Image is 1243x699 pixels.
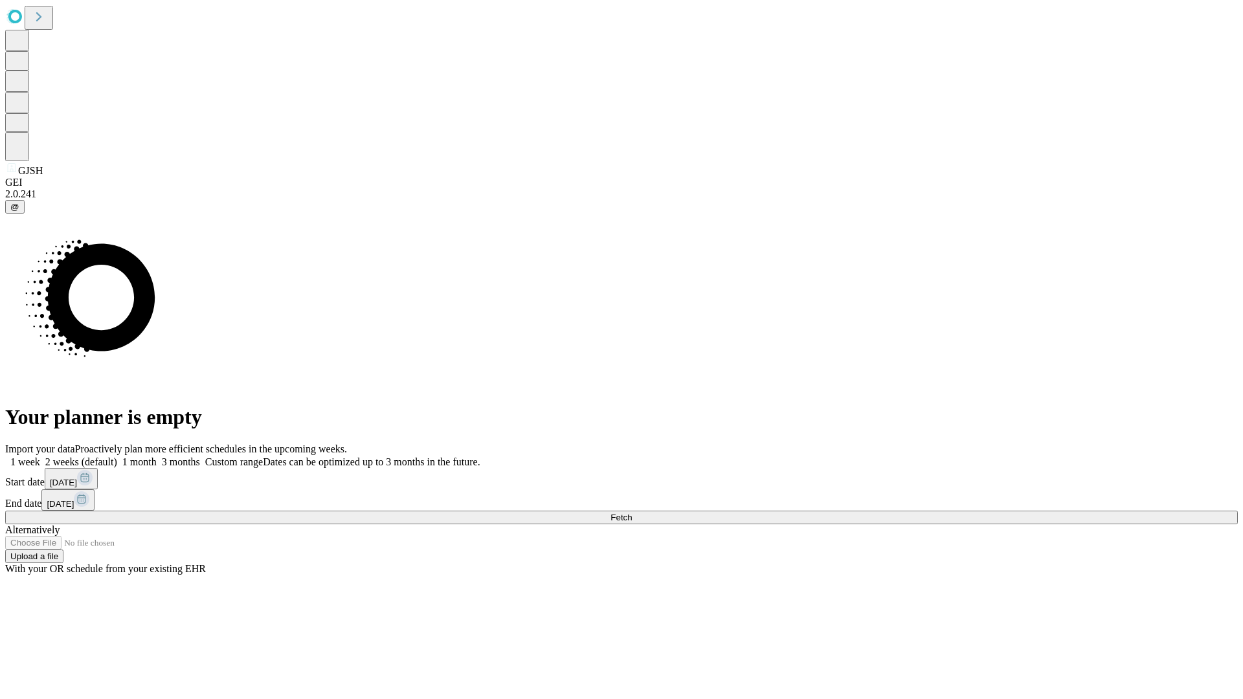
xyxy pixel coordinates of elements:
button: Upload a file [5,549,63,563]
div: End date [5,489,1238,511]
span: Import your data [5,443,75,454]
button: Fetch [5,511,1238,524]
span: Custom range [205,456,263,467]
span: Dates can be optimized up to 3 months in the future. [263,456,480,467]
span: With your OR schedule from your existing EHR [5,563,206,574]
button: [DATE] [45,468,98,489]
span: [DATE] [50,478,77,487]
span: GJSH [18,165,43,176]
span: 1 month [122,456,157,467]
span: Fetch [610,513,632,522]
span: 2 weeks (default) [45,456,117,467]
span: @ [10,202,19,212]
span: 3 months [162,456,200,467]
button: @ [5,200,25,214]
span: 1 week [10,456,40,467]
h1: Your planner is empty [5,405,1238,429]
div: 2.0.241 [5,188,1238,200]
span: Alternatively [5,524,60,535]
button: [DATE] [41,489,95,511]
span: [DATE] [47,499,74,509]
div: GEI [5,177,1238,188]
span: Proactively plan more efficient schedules in the upcoming weeks. [75,443,347,454]
div: Start date [5,468,1238,489]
